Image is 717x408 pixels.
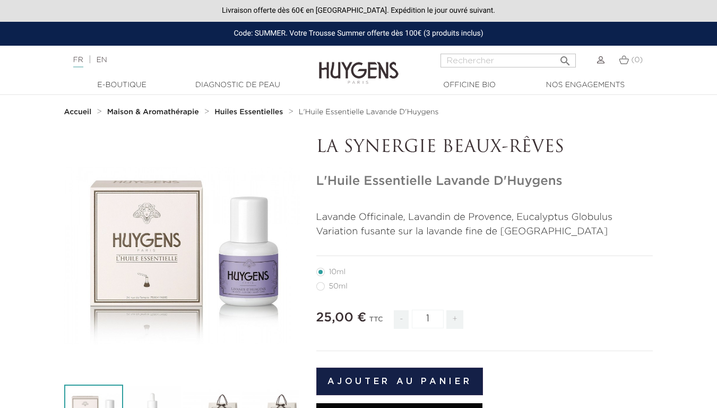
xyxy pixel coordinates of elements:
[316,268,358,276] label: 10ml
[631,56,643,64] span: (0)
[64,108,94,116] a: Accueil
[412,310,444,328] input: Quantité
[316,174,653,189] h1: L'Huile Essentielle Lavande D'Huygens
[316,225,653,239] p: Variation fusante sur la lavande fine de [GEOGRAPHIC_DATA]
[68,54,291,66] div: |
[559,52,572,64] i: 
[440,54,576,67] input: Rechercher
[107,108,202,116] a: Maison & Aromathérapie
[446,310,463,329] span: +
[319,45,399,86] img: Huygens
[107,108,199,116] strong: Maison & Aromathérapie
[316,138,653,158] p: LA SYNERGIE BEAUX-RÊVES
[316,210,653,225] p: Lavande Officinale, Lavandin de Provence, Eucalyptus Globulus
[394,310,409,329] span: -
[73,56,83,67] a: FR
[532,80,638,91] a: Nos engagements
[369,308,383,337] div: TTC
[299,108,439,116] a: L'Huile Essentielle Lavande D'Huygens
[185,80,291,91] a: Diagnostic de peau
[214,108,286,116] a: Huiles Essentielles
[96,56,107,64] a: EN
[214,108,283,116] strong: Huiles Essentielles
[316,311,367,324] span: 25,00 €
[316,368,483,395] button: Ajouter au panier
[556,50,575,65] button: 
[417,80,523,91] a: Officine Bio
[64,108,92,116] strong: Accueil
[69,80,175,91] a: E-Boutique
[316,282,360,291] label: 50ml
